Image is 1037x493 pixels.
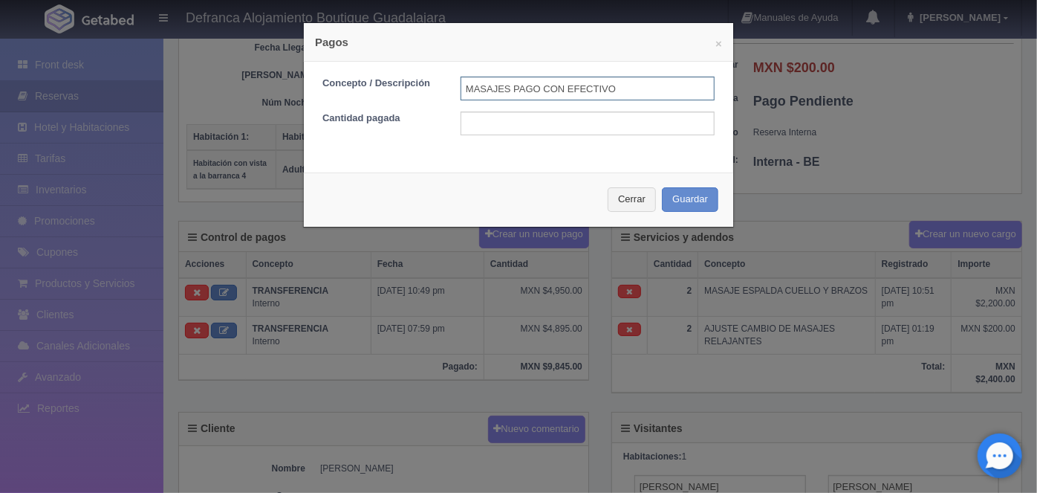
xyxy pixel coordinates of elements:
[315,34,722,50] h4: Pagos
[608,187,656,212] button: Cerrar
[311,77,449,91] label: Concepto / Descripción
[715,38,722,49] button: ×
[311,112,449,126] label: Cantidad pagada
[662,187,718,212] button: Guardar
